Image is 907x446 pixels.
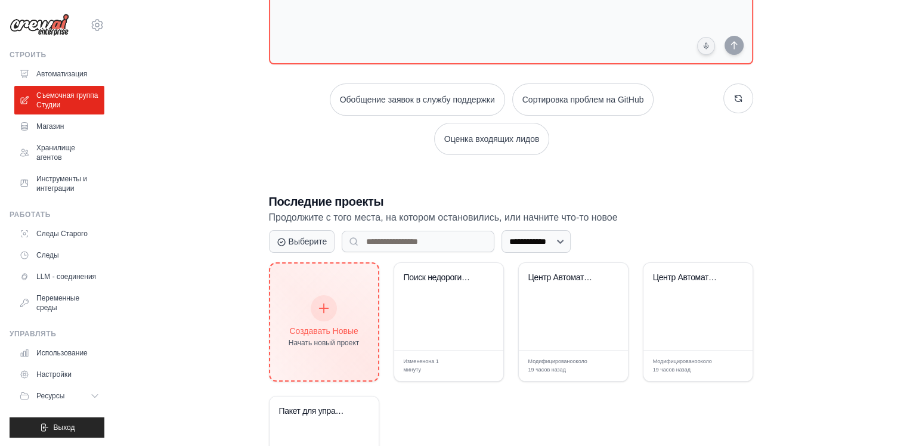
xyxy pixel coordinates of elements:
[340,95,495,104] ya-tr-span: Обобщение заявок в службу поддержки
[54,423,75,432] ya-tr-span: Выход
[653,358,712,374] span: Модифицировано около 19 часов назад
[10,417,104,438] button: Выход
[404,272,537,282] ya-tr-span: Поиск недорогих продуктов питания
[14,289,104,317] a: Переменные среды
[269,195,384,208] ya-tr-span: Последние проекты
[587,363,629,369] ya-tr-span: Редактировать
[512,83,654,116] button: Сортировка проблем на GitHub
[10,14,69,36] img: Логотип
[528,272,600,283] div: Центр Автоматизации социальных сетей
[279,406,351,417] div: Пакет для управления социальными сетями
[289,237,327,246] ya-tr-span: Выберите
[528,358,587,373] ya-tr-span: около 19 часов назад
[36,392,64,400] ya-tr-span: Ресурсы
[697,37,715,55] button: Нажмите, чтобы озвучить свою идею по автоматизации
[289,326,358,336] ya-tr-span: Создавать Новые
[36,69,87,79] ya-tr-span: Автоматизация
[14,246,104,265] a: Следы
[14,365,104,384] a: Настройки
[36,229,88,239] ya-tr-span: Следы Старого
[269,212,618,222] ya-tr-span: Продолжите с того места, на котором остановились, или начните что-то новое
[14,386,104,405] button: Ресурсы
[330,83,505,116] button: Обобщение заявок в службу поддержки
[14,224,104,243] a: Следы Старого
[36,143,100,162] ya-tr-span: Хранилище агентов
[10,210,51,219] ya-tr-span: Работать
[10,330,56,338] ya-tr-span: Управлять
[14,138,104,167] a: Хранилище агентов
[712,363,753,369] ya-tr-span: Редактировать
[14,64,104,83] a: Автоматизация
[36,250,59,260] ya-tr-span: Следы
[269,230,335,253] button: Выберите
[36,91,100,110] ya-tr-span: Съемочная группа Студии
[36,293,100,312] ya-tr-span: Переменные среды
[36,348,88,358] ya-tr-span: Использование
[528,272,680,282] ya-tr-span: Центр Автоматизации социальных сетей
[36,174,100,193] ya-tr-span: Инструменты и интеграции
[444,134,540,144] ya-tr-span: Оценка входящих лидов
[434,123,550,155] button: Оценка входящих лидов
[404,358,429,364] ya-tr-span: Изменено
[528,358,573,364] ya-tr-span: Модифицировано
[14,343,104,363] a: Использование
[14,169,104,198] a: Инструменты и интеграции
[444,363,485,369] ya-tr-span: Редактировать
[36,272,96,281] ya-tr-span: LLM - соединения
[404,358,439,373] ya-tr-span: на 1 минуту
[14,86,104,114] a: Съемочная группа Студии
[404,272,476,283] div: Поиск недорогих продуктов питания
[10,51,47,59] ya-tr-span: Строить
[289,339,360,347] ya-tr-span: Начать новый проект
[36,122,64,131] ya-tr-span: Магазин
[522,95,644,104] ya-tr-span: Сортировка проблем на GitHub
[653,272,725,283] div: Центр Автоматизации контента социальных сетей
[723,83,753,113] button: Получайте новые предложения
[36,370,72,379] ya-tr-span: Настройки
[14,117,104,136] a: Магазин
[14,267,104,286] a: LLM - соединения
